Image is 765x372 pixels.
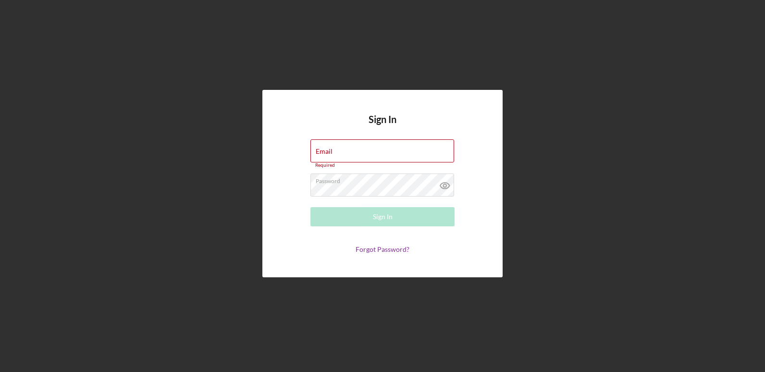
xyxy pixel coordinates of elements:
[316,174,454,185] label: Password
[316,148,333,155] label: Email
[310,207,455,226] button: Sign In
[373,207,393,226] div: Sign In
[369,114,396,139] h4: Sign In
[310,162,455,168] div: Required
[356,245,409,253] a: Forgot Password?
